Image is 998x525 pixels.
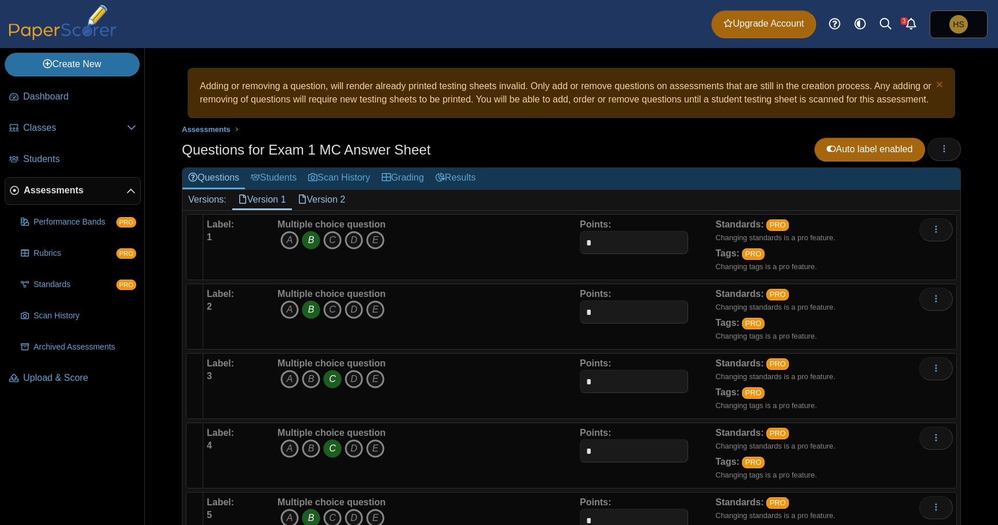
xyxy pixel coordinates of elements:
[277,289,386,299] b: Multiple choice question
[277,497,386,507] b: Multiple choice question
[715,471,817,479] small: Changing tags is a pro feature.
[5,177,141,205] a: Assessments
[723,17,804,30] span: Upgrade Account
[742,387,765,399] a: PRO
[280,300,299,319] i: A
[766,428,789,439] a: PRO
[715,372,835,381] small: Changing standards is a pro feature.
[323,300,342,319] i: C
[715,358,764,368] b: Standards:
[280,370,299,388] i: A
[715,511,835,520] small: Changing standards is a pro feature.
[302,231,320,249] i: B
[116,217,136,227] span: PRO
[323,370,342,388] i: C
[207,497,234,507] b: Label:
[207,510,212,520] b: 5
[16,333,141,361] a: Archived Assessments
[182,140,431,160] h1: Questions for Exam 1 MC Answer Sheet
[366,300,385,319] i: E
[715,442,835,450] small: Changing standards is a pro feature.
[323,439,342,458] i: C
[345,300,363,319] i: D
[580,358,611,368] b: Points:
[766,219,789,231] a: PRO
[5,53,140,76] a: Create New
[827,144,913,154] span: Auto label enabled
[715,289,764,299] b: Standards:
[182,190,232,210] div: Versions:
[766,497,789,509] a: PRO
[277,219,386,229] b: Multiple choice question
[207,289,234,299] b: Label:
[715,318,739,328] b: Tags:
[345,439,363,458] i: D
[430,168,481,189] a: Results
[245,168,302,189] a: Students
[23,153,136,166] span: Students
[742,318,765,329] a: PRO
[16,271,141,299] a: Standards PRO
[919,496,953,519] button: More options
[930,10,988,38] a: Hainan Sheng
[580,219,611,229] b: Points:
[34,342,136,353] span: Archived Assessments
[23,90,136,103] span: Dashboard
[5,5,120,40] img: PaperScorer
[207,219,234,229] b: Label:
[34,310,136,322] span: Scan History
[933,80,943,92] a: Dismiss notice
[280,231,299,249] i: A
[742,248,765,260] a: PRO
[280,439,299,458] i: A
[715,428,764,438] b: Standards:
[366,439,385,458] i: E
[366,370,385,388] i: E
[302,168,376,189] a: Scan History
[302,300,320,319] i: B
[207,371,212,381] b: 3
[766,358,789,370] a: PRO
[5,32,120,42] a: PaperScorer
[207,358,234,368] b: Label:
[715,233,835,242] small: Changing standards is a pro feature.
[232,190,292,210] a: Version 1
[34,279,116,291] span: Standards
[182,168,245,189] a: Questions
[207,428,234,438] b: Label:
[715,457,739,467] b: Tags:
[24,184,126,197] span: Assessments
[814,138,925,161] a: Auto label enabled
[366,231,385,249] i: E
[715,387,739,397] b: Tags:
[742,457,765,468] a: PRO
[580,497,611,507] b: Points:
[302,370,320,388] i: B
[715,497,764,507] b: Standards:
[766,289,789,300] a: PRO
[23,372,136,384] span: Upload & Score
[715,262,817,271] small: Changing tags is a pro feature.
[23,122,127,134] span: Classes
[715,332,817,340] small: Changing tags is a pro feature.
[194,74,949,112] div: Adding or removing a question, will render already printed testing sheets invalid. Only add or re...
[116,280,136,290] span: PRO
[5,115,141,142] a: Classes
[715,219,764,229] b: Standards:
[376,168,430,189] a: Grading
[715,303,835,311] small: Changing standards is a pro feature.
[580,428,611,438] b: Points:
[711,10,816,38] a: Upgrade Account
[207,440,212,450] b: 4
[919,357,953,380] button: More options
[277,428,386,438] b: Multiple choice question
[292,190,352,210] a: Version 2
[345,370,363,388] i: D
[715,248,739,258] b: Tags:
[34,248,116,259] span: Rubrics
[16,208,141,236] a: Performance Bands PRO
[302,439,320,458] i: B
[919,218,953,241] button: More options
[116,248,136,259] span: PRO
[580,289,611,299] b: Points:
